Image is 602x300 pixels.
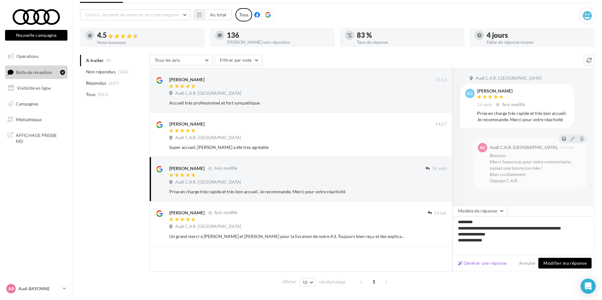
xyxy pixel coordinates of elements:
div: [PERSON_NAME] [477,89,526,93]
span: Campagnes [16,101,38,106]
span: Avis modifié [214,210,237,215]
button: Choisir un point de vente ou un code magasin [80,9,190,20]
span: Tous [86,91,96,98]
button: Modifier ma réponse [538,258,592,269]
a: Opérations [4,50,69,63]
a: AB Audi BAYONNE [5,283,67,295]
span: 14:27 [435,122,447,127]
span: EG [467,90,473,97]
div: [PERSON_NAME] non répondus [227,40,330,44]
button: Au total [194,9,232,20]
div: Bonjour, Merci beaucoup pour votre commentaire, passez une bonne journée ! Bien cordialement L'éq... [490,152,582,184]
div: [PERSON_NAME] [169,76,205,83]
a: AFFICHAGE PRESSE MD [4,128,69,147]
span: 1 [369,277,379,287]
span: 15:13 [435,77,447,83]
a: Campagnes [4,97,69,110]
span: Audi C.A.R. [GEOGRAPHIC_DATA] [476,76,541,81]
span: Avis modifié [214,166,237,171]
div: 136 [227,32,330,39]
button: Au total [205,9,232,20]
span: Audi C.A.R. [GEOGRAPHIC_DATA] [175,179,241,185]
div: 4.5 [97,32,200,39]
button: Nouvelle campagne [5,30,67,41]
div: Taux de réponse [357,40,460,44]
div: Note moyenne [97,40,200,45]
span: Audi C.A.R. [GEOGRAPHIC_DATA] [175,135,241,141]
div: 83 % [357,32,460,39]
button: 10 [300,278,316,287]
span: Non répondus [86,69,115,75]
button: Modèle de réponse [453,206,507,216]
div: [PERSON_NAME] [169,210,205,216]
span: Boîte de réception [16,69,52,75]
span: 10 [303,280,308,285]
span: AFFICHAGE PRESSE MD [16,131,65,144]
span: (823) [98,92,109,97]
span: 14 août [559,145,574,150]
span: Opérations [16,54,38,59]
button: Annuler [517,259,538,267]
a: Visibilité en ligne [4,82,69,95]
div: [PERSON_NAME] [169,121,205,127]
a: Boîte de réception4 [4,65,69,79]
div: Open Intercom Messenger [581,279,596,294]
span: résultats/page [319,279,345,285]
span: (136) [118,69,129,74]
span: Avis modifié [502,102,525,107]
span: AC [480,144,486,151]
button: Filtrer par note [215,55,262,65]
button: Générer une réponse [455,259,509,267]
div: Audi C.A.R. [GEOGRAPHIC_DATA] [490,145,557,150]
span: Médiathèque [16,116,42,122]
span: Choisir un point de vente ou un code magasin [85,12,179,17]
button: Tous les avis [149,55,212,65]
span: 14 août [432,166,447,172]
div: Accueil très professionnel et fort sympathique [169,100,406,106]
span: 26 juil. [434,210,447,216]
div: Délai de réponse moyen [487,40,589,44]
div: Prise en charge très rapide et très bon accueil. Je recommande. Merci pour votre réactivité [477,110,569,123]
span: Tous les avis [155,57,180,63]
span: Visibilité en ligne [17,85,51,91]
span: (687) [109,81,119,86]
span: 14 août [477,102,492,108]
span: Audi C.A.R. [GEOGRAPHIC_DATA] [175,91,241,96]
span: Audi C.A.R. [GEOGRAPHIC_DATA] [175,224,241,229]
div: 4 [60,70,65,75]
div: Prise en charge très rapide et très bon accueil. Je recommande. Merci pour votre réactivité [169,189,406,195]
span: AB [8,286,14,292]
span: Afficher [282,279,296,285]
div: Un grand merci à [PERSON_NAME] et [PERSON_NAME] pour la livraison de notre A3. Toujours bien reçu... [169,233,406,240]
div: Tous [235,8,252,21]
div: [PERSON_NAME] [169,165,205,172]
span: Répondus [86,80,107,86]
a: Médiathèque [4,113,69,126]
div: Super accueil, [PERSON_NAME] a été très agréable [169,144,406,150]
div: 4 jours [487,32,589,39]
p: Audi BAYONNE [18,286,60,292]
